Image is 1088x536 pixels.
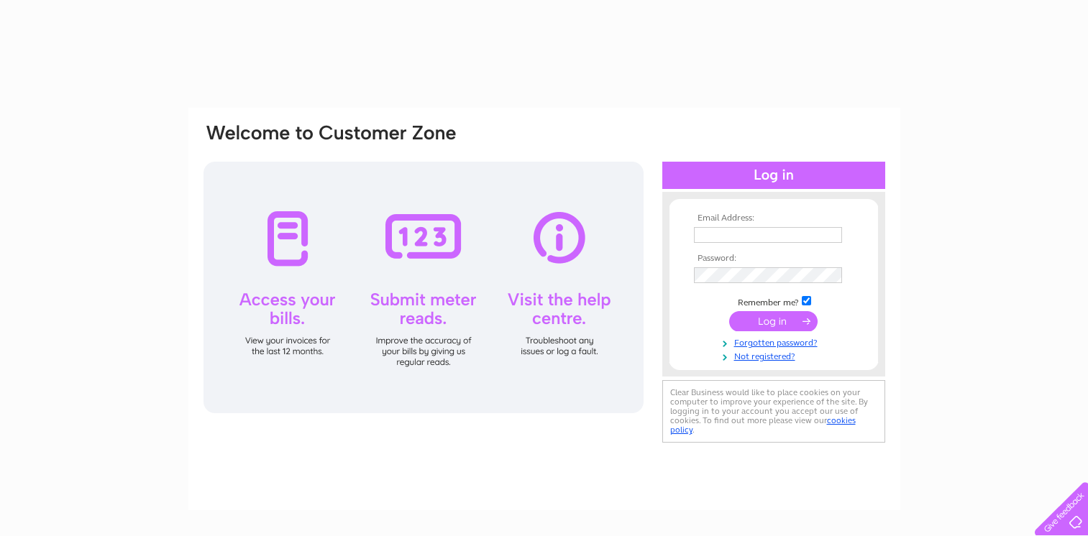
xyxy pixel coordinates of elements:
[690,294,857,308] td: Remember me?
[694,335,857,348] a: Forgotten password?
[694,348,857,362] a: Not registered?
[690,254,857,264] th: Password:
[670,415,856,435] a: cookies policy
[662,380,885,443] div: Clear Business would like to place cookies on your computer to improve your experience of the sit...
[729,311,818,331] input: Submit
[690,213,857,223] th: Email Address:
